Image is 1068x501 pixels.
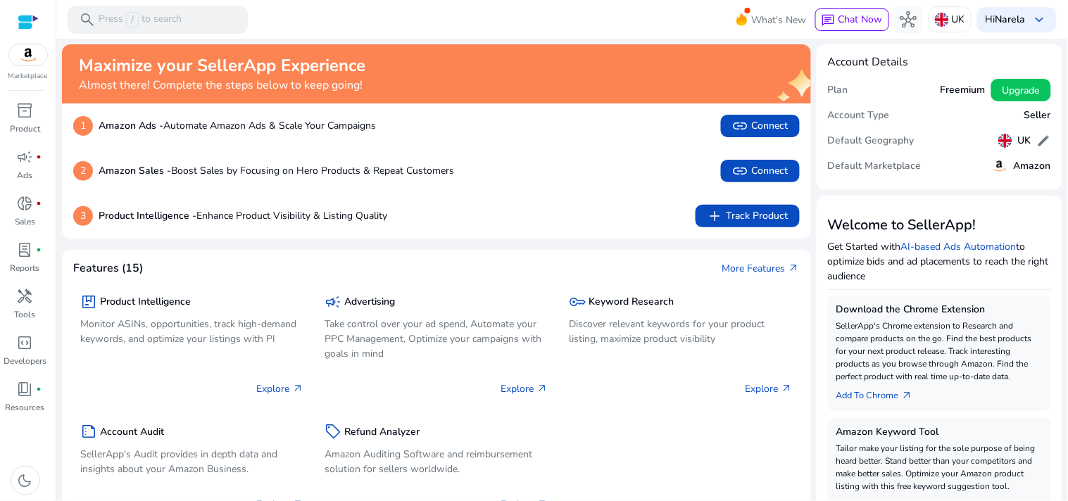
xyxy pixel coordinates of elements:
p: Reports [11,262,40,274]
a: Add To Chrome [836,383,924,402]
button: addTrack Product [696,205,800,227]
img: uk.svg [935,13,949,27]
h5: Freemium [941,84,986,96]
span: search [79,11,96,28]
span: edit [1037,134,1051,148]
span: fiber_manual_record [37,247,42,253]
a: AI-based Ads Automation [901,240,1017,253]
span: lab_profile [17,241,34,258]
span: inventory_2 [17,102,34,119]
span: arrow_outward [902,390,913,401]
span: dark_mode [17,472,34,489]
button: hub [895,6,923,34]
button: chatChat Now [815,8,889,31]
span: package [80,293,97,310]
h5: Account Audit [100,426,164,438]
img: amazon.svg [9,44,47,65]
span: code_blocks [17,334,34,351]
span: add [707,208,724,224]
span: campaign [17,148,34,165]
span: Connect [732,118,789,134]
span: campaign [325,293,341,310]
span: chat [822,13,836,27]
h5: Product Intelligence [100,296,191,308]
span: sell [325,423,341,440]
span: Connect [732,163,789,179]
h4: Account Details [828,56,1051,69]
h5: Advertising [344,296,395,308]
span: link [732,118,749,134]
button: linkConnect [721,115,800,137]
h5: Default Marketplace [828,160,922,172]
p: Product [10,122,40,135]
p: Boost Sales by Focusing on Hero Products & Repeat Customers [99,163,454,178]
a: More Featuresarrow_outward [722,261,800,276]
p: Monitor ASINs, opportunities, track high-demand keywords, and optimize your listings with PI [80,317,303,346]
h5: Amazon Keyword Tool [836,426,1043,438]
span: arrow_outward [292,383,303,394]
p: Explore [746,381,793,396]
p: 1 [73,116,93,136]
h4: Features (15) [73,262,143,275]
span: handyman [17,288,34,305]
span: key [570,293,586,310]
span: Upgrade [1003,83,1040,98]
h2: Maximize your SellerApp Experience [79,56,365,76]
p: UK [952,7,965,32]
p: Ads [18,169,33,182]
button: linkConnect [721,160,800,182]
h3: Welcome to SellerApp! [828,217,1051,234]
h5: UK [1018,135,1031,147]
h5: Account Type [828,110,890,122]
p: 2 [73,161,93,181]
p: 3 [73,206,93,226]
p: Amazon Auditing Software and reimbursement solution for sellers worldwide. [325,447,548,476]
span: donut_small [17,195,34,212]
span: fiber_manual_record [37,386,42,392]
b: Narela [995,13,1026,26]
p: SellerApp's Audit provides in depth data and insights about your Amazon Business. [80,447,303,476]
span: hub [900,11,917,28]
p: Tailor make your listing for the sole purpose of being heard better. Stand better than your compe... [836,442,1043,493]
span: arrow_outward [789,262,800,274]
span: / [126,12,139,27]
p: Explore [501,381,548,396]
b: Product Intelligence - [99,209,196,222]
span: fiber_manual_record [37,154,42,160]
span: Chat Now [838,13,883,26]
button: Upgrade [991,79,1051,101]
span: What's New [752,8,807,32]
span: arrow_outward [781,383,793,394]
b: Amazon Ads - [99,119,163,132]
span: arrow_outward [537,383,548,394]
p: Automate Amazon Ads & Scale Your Campaigns [99,118,376,133]
h5: Default Geography [828,135,915,147]
h5: Keyword Research [589,296,674,308]
p: Tools [15,308,36,321]
p: SellerApp's Chrome extension to Research and compare products on the go. Find the best products f... [836,319,1043,383]
p: Marketplace [8,71,48,82]
span: fiber_manual_record [37,201,42,206]
p: Get Started with to optimize bids and ad placements to reach the right audience [828,239,1051,284]
h5: Amazon [1014,160,1051,172]
b: Amazon Sales - [99,164,171,177]
p: Developers [4,355,46,367]
p: Take control over your ad spend, Automate your PPC Management, Optimize your campaigns with goals... [325,317,548,361]
p: Press to search [99,12,182,27]
span: summarize [80,423,97,440]
h5: Seller [1024,110,1051,122]
img: uk.svg [998,134,1012,148]
span: book_4 [17,381,34,398]
p: Sales [15,215,35,228]
p: Resources [6,401,45,414]
span: Track Product [707,208,789,224]
img: amazon.svg [991,158,1008,175]
span: keyboard_arrow_down [1031,11,1048,28]
p: Enhance Product Visibility & Listing Quality [99,208,387,223]
p: Explore [256,381,303,396]
h5: Plan [828,84,848,96]
h4: Almost there! Complete the steps below to keep going! [79,79,365,92]
span: link [732,163,749,179]
p: Hi [986,15,1026,25]
p: Discover relevant keywords for your product listing, maximize product visibility [570,317,793,346]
